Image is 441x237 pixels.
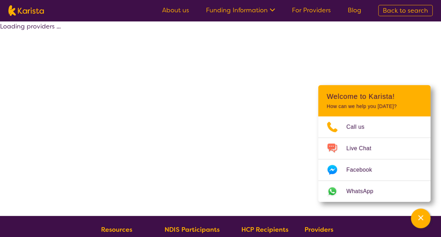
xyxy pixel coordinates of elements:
button: Channel Menu [411,209,430,228]
b: Resources [101,225,132,234]
span: WhatsApp [346,186,382,197]
ul: Choose channel [318,116,430,202]
a: For Providers [292,6,331,14]
span: Live Chat [346,143,380,154]
h2: Welcome to Karista! [327,92,422,101]
b: HCP Recipients [241,225,288,234]
div: Channel Menu [318,85,430,202]
b: NDIS Participants [165,225,220,234]
span: Call us [346,122,373,132]
span: Back to search [383,6,428,15]
p: How can we help you [DATE]? [327,103,422,109]
a: Funding Information [206,6,275,14]
a: About us [162,6,189,14]
img: Karista logo [8,5,44,16]
a: Web link opens in a new tab. [318,181,430,202]
a: Blog [348,6,361,14]
span: Facebook [346,165,380,175]
a: Back to search [378,5,433,16]
b: Providers [305,225,333,234]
